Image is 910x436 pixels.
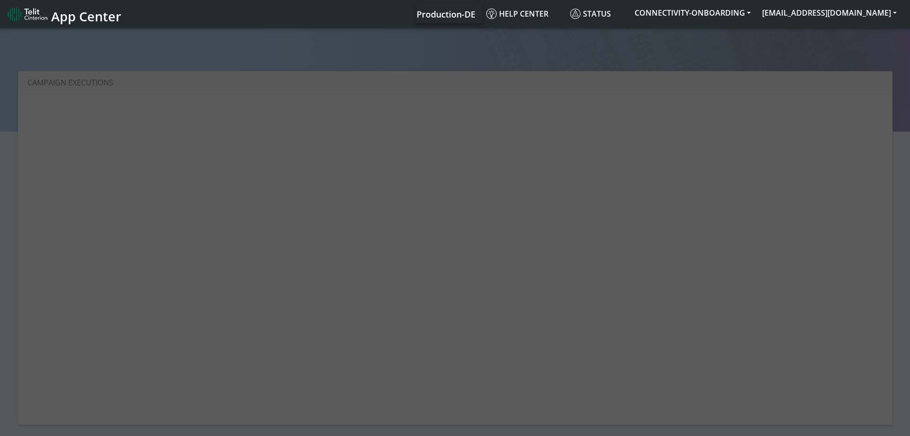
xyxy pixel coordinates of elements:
span: App Center [51,8,121,25]
span: Status [570,9,611,19]
a: Your current platform instance [416,4,475,23]
button: CONNECTIVITY-ONBOARDING [629,4,756,21]
span: Production-DE [417,9,475,20]
a: Status [566,4,629,23]
button: [EMAIL_ADDRESS][DOMAIN_NAME] [756,4,902,21]
img: logo-telit-cinterion-gw-new.png [8,7,47,22]
img: knowledge.svg [486,9,497,19]
a: App Center [8,4,120,24]
img: status.svg [570,9,581,19]
a: Help center [482,4,566,23]
span: Help center [486,9,548,19]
